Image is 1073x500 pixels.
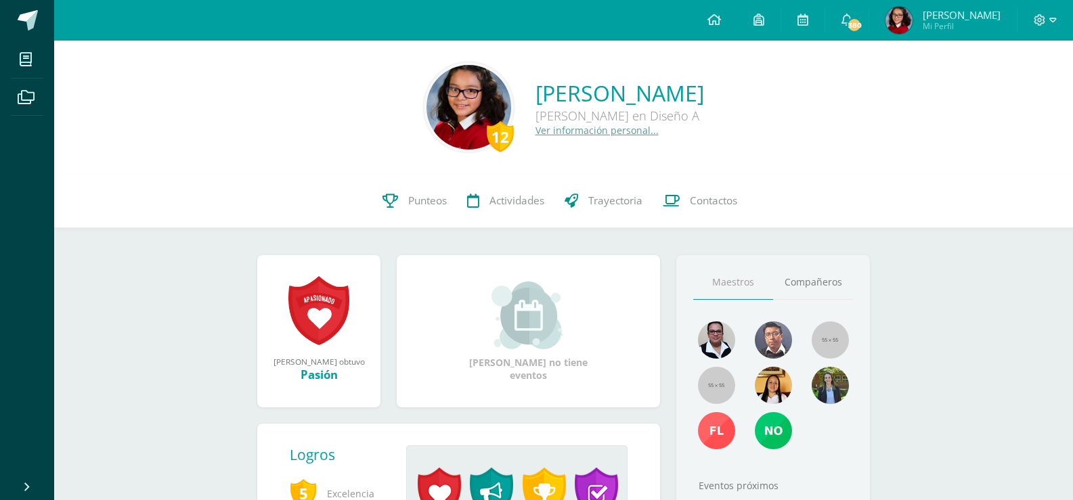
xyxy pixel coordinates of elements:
[535,108,704,124] div: [PERSON_NAME] en Diseño A
[535,78,704,108] a: [PERSON_NAME]
[372,174,457,228] a: Punteos
[426,65,511,150] img: f99314f64a28b5b8cec876fe81606caa.png
[408,194,447,208] span: Punteos
[755,321,792,359] img: bf3cc4379d1deeebe871fe3ba6f72a08.png
[461,281,596,382] div: [PERSON_NAME] no tiene eventos
[773,265,853,300] a: Compañeros
[755,412,792,449] img: 7e5ce3178e263c1de2a2f09ff2bb6eb7.png
[812,367,849,404] img: 7d61841bcfb191287f003a87f3c9ee53.png
[554,174,653,228] a: Trayectoria
[698,321,735,359] img: e41c3894aaf89bb740a7d8c448248d63.png
[653,174,747,228] a: Contactos
[588,194,642,208] span: Trayectoria
[923,8,1001,22] span: [PERSON_NAME]
[271,367,367,382] div: Pasión
[271,356,367,367] div: [PERSON_NAME] obtuvo
[812,321,849,359] img: 55x55
[847,18,862,32] span: 380
[535,124,659,137] a: Ver información personal...
[923,20,1001,32] span: Mi Perfil
[693,265,773,300] a: Maestros
[491,281,565,349] img: event_small.png
[885,7,913,34] img: 682ba6ad84d20ea174338268f71d2b64.png
[457,174,554,228] a: Actividades
[290,445,395,464] div: Logros
[698,367,735,404] img: 55x55
[690,194,737,208] span: Contactos
[489,194,544,208] span: Actividades
[755,367,792,404] img: 46f6fa15264c5e69646c4d280a212a31.png
[698,412,735,449] img: 57c4e928f643661f27a38ec3fbef529c.png
[487,121,514,152] div: 12
[693,479,853,492] div: Eventos próximos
